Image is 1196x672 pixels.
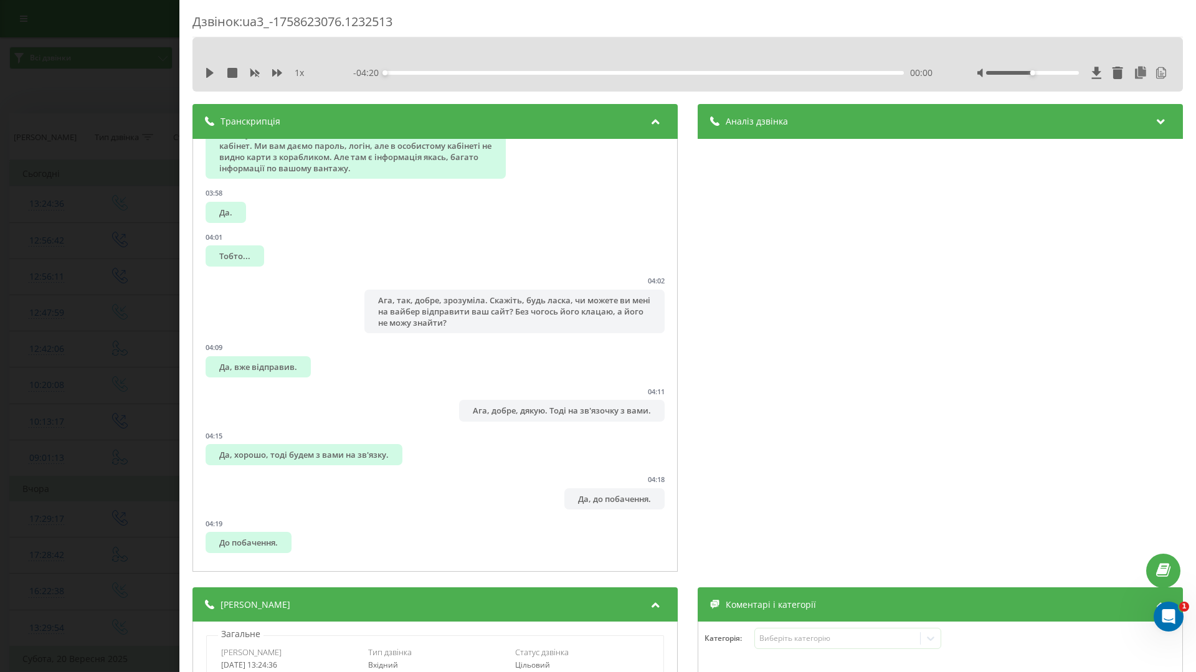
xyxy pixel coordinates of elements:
[206,343,222,352] div: 04:09
[295,67,304,79] span: 1 x
[221,646,282,658] span: [PERSON_NAME]
[206,431,222,440] div: 04:15
[726,599,816,611] span: Коментарі і категорії
[368,660,398,670] span: Вхідний
[206,356,311,377] div: Да, вже відправив.
[221,115,280,128] span: Транскрипція
[1179,602,1189,612] span: 1
[648,387,665,396] div: 04:11
[206,232,222,242] div: 04:01
[564,488,665,509] div: Да, до побачення.
[206,245,264,267] div: Тобто...
[648,475,665,484] div: 04:18
[515,646,569,658] span: Статус дзвінка
[382,70,387,75] div: Accessibility label
[910,67,933,79] span: 00:00
[459,400,665,421] div: Ага, добре, дякую. Тоді на зв'язочку з вами.
[206,202,246,223] div: Да.
[206,444,402,465] div: Да, хорошо, тоді будем з вами на зв'язку.
[218,628,263,640] p: Загальне
[368,646,412,658] span: Тип дзвінка
[353,67,385,79] span: - 04:20
[364,290,665,334] div: Ага, так, добре, зрозуміла. Скажіть, будь ласка, чи можете ви мені на вайбер відправити ваш сайт?...
[515,660,550,670] span: Цільовий
[221,599,290,611] span: [PERSON_NAME]
[206,188,222,197] div: 03:58
[759,633,915,643] div: Виберіть категорію
[1030,70,1035,75] div: Accessibility label
[1154,602,1184,632] iframe: Intercom live chat
[206,532,292,553] div: До побачення.
[206,519,222,528] div: 04:19
[705,634,754,643] h4: Категорія :
[192,13,1183,37] div: Дзвінок : ua3_-1758623076.1232513
[648,276,665,285] div: 04:02
[726,115,788,128] span: Аналіз дзвінка
[221,661,355,670] div: [DATE] 13:24:36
